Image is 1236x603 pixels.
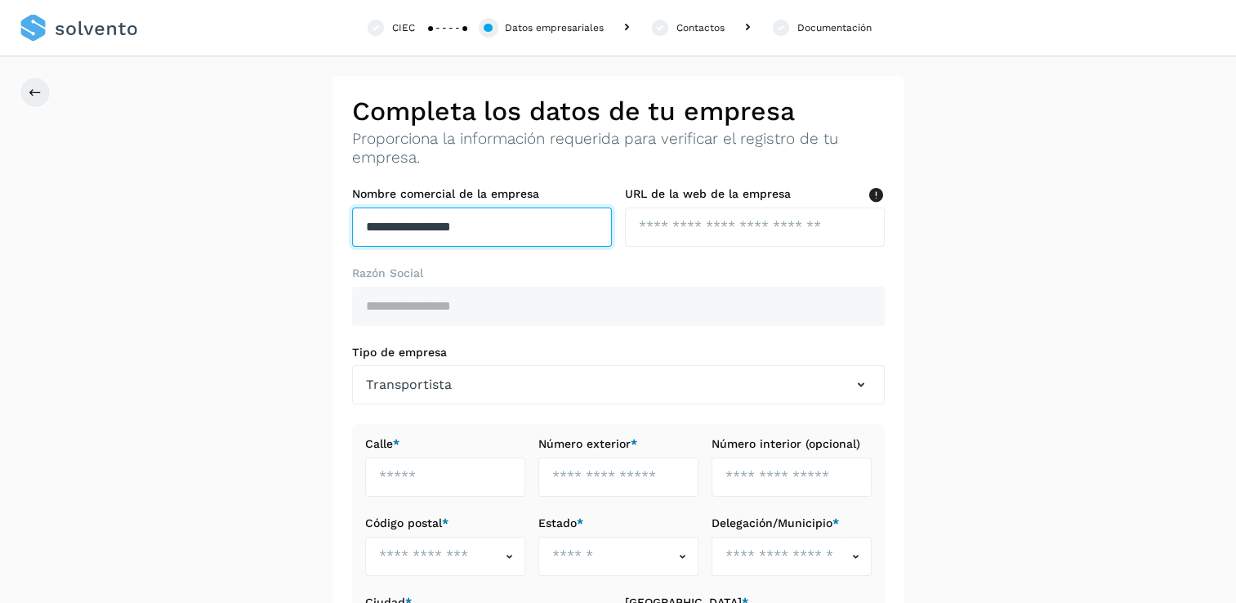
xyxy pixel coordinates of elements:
[505,20,604,35] div: Datos empresariales
[352,266,885,280] label: Razón Social
[538,516,698,530] label: Estado
[352,187,612,201] label: Nombre comercial de la empresa
[625,187,885,201] label: URL de la web de la empresa
[352,346,885,360] label: Tipo de empresa
[676,20,725,35] div: Contactos
[392,20,415,35] div: CIEC
[352,130,885,167] p: Proporciona la información requerida para verificar el registro de tu empresa.
[538,437,698,451] label: Número exterior
[712,516,872,530] label: Delegación/Municipio
[797,20,872,35] div: Documentación
[365,516,525,530] label: Código postal
[365,437,525,451] label: Calle
[366,375,452,395] span: Transportista
[352,96,885,127] h2: Completa los datos de tu empresa
[712,437,872,451] label: Número interior (opcional)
